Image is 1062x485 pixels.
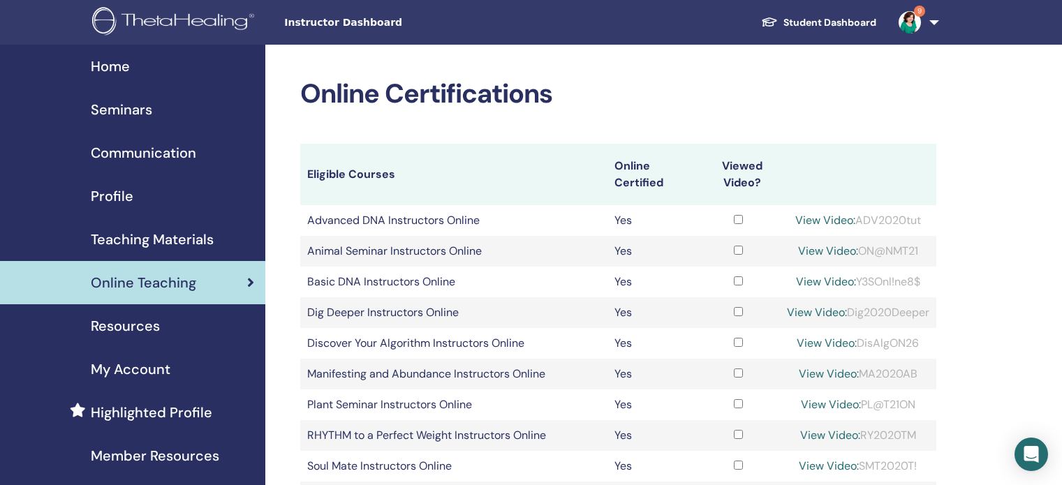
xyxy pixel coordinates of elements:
h2: Online Certifications [300,78,936,110]
img: graduation-cap-white.svg [761,16,778,28]
a: View Video: [799,458,859,473]
td: Discover Your Algorithm Instructors Online [300,328,607,359]
td: Yes [607,205,697,236]
span: Teaching Materials [91,229,214,250]
span: Instructor Dashboard [284,15,494,30]
td: RHYTHM to a Perfect Weight Instructors Online [300,420,607,451]
td: Soul Mate Instructors Online [300,451,607,482]
td: Basic DNA Instructors Online [300,267,607,297]
div: PL@T21ON [787,396,929,413]
div: Open Intercom Messenger [1015,438,1048,471]
td: Plant Seminar Instructors Online [300,389,607,420]
div: MA2020AB [787,366,929,382]
td: Yes [607,389,697,420]
td: Yes [607,420,697,451]
div: ON@NMT21 [787,243,929,260]
td: Animal Seminar Instructors Online [300,236,607,267]
span: Profile [91,186,133,207]
span: Resources [91,315,160,336]
a: View Video: [796,274,856,289]
div: Y3SOnl!ne8$ [787,274,929,290]
a: View Video: [797,336,857,350]
a: View Video: [800,428,860,442]
img: logo.png [92,7,259,38]
td: Yes [607,328,697,359]
span: Online Teaching [91,272,196,293]
span: 9 [914,6,925,17]
a: Student Dashboard [750,10,887,36]
span: Seminars [91,99,152,120]
span: Home [91,56,130,77]
img: default.jpg [899,11,921,33]
span: My Account [91,359,170,380]
th: Eligible Courses [300,144,607,205]
div: RY2020TM [787,427,929,444]
td: Yes [607,236,697,267]
a: View Video: [801,397,861,412]
a: View Video: [799,366,859,381]
span: Communication [91,142,196,163]
a: View Video: [798,244,858,258]
div: DisAlgON26 [787,335,929,352]
a: View Video: [795,213,855,227]
span: Member Resources [91,445,219,466]
td: Manifesting and Abundance Instructors Online [300,359,607,389]
div: ADV2020tut [787,212,929,229]
td: Yes [607,359,697,389]
td: Dig Deeper Instructors Online [300,297,607,328]
th: Online Certified [607,144,697,205]
th: Viewed Video? [697,144,780,205]
td: Yes [607,267,697,297]
td: Yes [607,297,697,328]
td: Yes [607,451,697,482]
div: SMT2020T! [787,458,929,475]
a: View Video: [787,305,847,320]
div: Dig2020Deeper [787,304,929,321]
span: Highlighted Profile [91,402,212,423]
td: Advanced DNA Instructors Online [300,205,607,236]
